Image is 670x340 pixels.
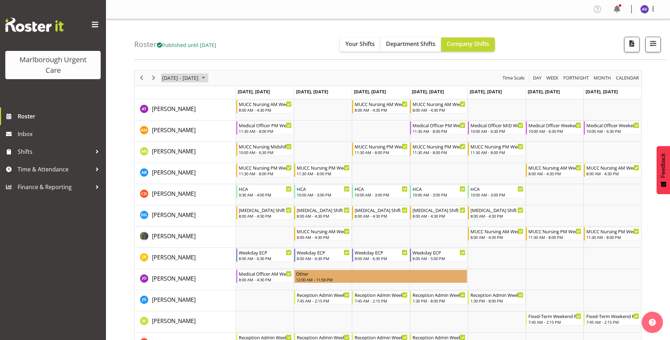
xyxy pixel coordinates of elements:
div: Andrew Brooks"s event - MUCC Nursing AM Weekends Begin From Sunday, October 5, 2025 at 8:00:00 AM... [584,164,641,177]
div: 11:30 AM - 8:00 PM [297,171,350,176]
button: Download a PDF of the roster according to the set date range. [624,37,640,52]
span: Published until [DATE] [157,41,216,48]
h4: Roster [134,40,216,48]
div: HCA [413,185,466,192]
div: Jacinta Rangi"s event - Weekday ECP Begin From Thursday, October 2, 2025 at 8:00:00 AM GMT+13:00 ... [410,248,467,262]
div: 1:30 PM - 8:00 PM [470,298,523,304]
div: 1:30 PM - 8:00 PM [413,298,466,304]
td: Cordelia Davies resource [135,184,236,205]
div: [MEDICAL_DATA] Shift [413,206,466,213]
div: [MEDICAL_DATA] Shift [239,206,292,213]
td: Agnes Tyson resource [135,99,236,121]
div: Weekday ECP [355,249,408,256]
div: Agnes Tyson"s event - MUCC Nursing AM Weekday Begin From Wednesday, October 1, 2025 at 8:00:00 AM... [352,100,409,113]
span: Week [546,74,559,82]
div: Cordelia Davies"s event - HCA Begin From Friday, October 3, 2025 at 10:00:00 AM GMT+13:00 Ends At... [468,185,525,198]
div: Alexandra Madigan"s event - Medical Officer PM Weekday Begin From Thursday, October 2, 2025 at 11... [410,121,467,135]
td: Josephine Godinez resource [135,290,236,311]
div: Jacinta Rangi"s event - Weekday ECP Begin From Tuesday, September 30, 2025 at 8:00:00 AM GMT+13:0... [294,248,351,262]
div: 8:00 AM - 6:30 PM [239,256,292,261]
span: [PERSON_NAME] [152,275,196,282]
span: Time Scale [502,74,525,82]
div: 10:00 AM - 3:00 PM [355,192,408,198]
div: 10:00 AM - 6:30 PM [239,150,292,155]
div: [MEDICAL_DATA] Shift [470,206,523,213]
td: Margie Vuto resource [135,311,236,333]
div: Gloria Varghese"s event - MUCC Nursing AM Weekday Begin From Friday, October 3, 2025 at 8:00:00 A... [468,227,525,241]
img: amber-venning-slater11903.jpg [640,5,649,13]
div: previous period [136,71,148,86]
td: Deo Garingalao resource [135,205,236,227]
div: 11:30 AM - 8:00 PM [586,234,639,240]
a: [PERSON_NAME] [152,147,196,156]
button: Timeline Month [593,74,612,82]
div: 10:00 AM - 6:30 PM [528,128,581,134]
div: 7:45 AM - 2:15 PM [528,319,581,325]
div: 8:00 AM - 4:30 PM [470,234,523,240]
div: Cordelia Davies"s event - HCA Begin From Monday, September 29, 2025 at 9:30:00 AM GMT+13:00 Ends ... [236,185,294,198]
div: MUCC Nursing AM Weekday [239,100,292,107]
div: Andrew Brooks"s event - MUCC Nursing AM Weekends Begin From Saturday, October 4, 2025 at 8:00:00 ... [526,164,583,177]
div: Deo Garingalao"s event - Haemodialysis Shift Begin From Wednesday, October 1, 2025 at 8:00:00 AM ... [352,206,409,219]
div: 8:00 AM - 4:30 PM [297,234,350,240]
span: Time & Attendance [18,164,92,175]
div: MUCC Nursing AM Weekends [586,164,639,171]
button: Timeline Day [532,74,543,82]
button: Timeline Week [545,74,560,82]
div: Reception Admin Weekday AM [297,291,350,298]
div: Medical Officer AM Weekday [239,270,292,277]
div: Alexandra Madigan"s event - Medical Officer Weekends Begin From Sunday, October 5, 2025 at 10:00:... [584,121,641,135]
td: Gloria Varghese resource [135,227,236,248]
div: 8:00 AM - 4:30 PM [413,213,466,219]
div: Alexandra Madigan"s event - Medical Officer MID Weekday Begin From Friday, October 3, 2025 at 10:... [468,121,525,135]
div: HCA [297,185,350,192]
div: Cordelia Davies"s event - HCA Begin From Thursday, October 2, 2025 at 10:00:00 AM GMT+13:00 Ends ... [410,185,467,198]
div: MUCC Nursing AM Weekends [528,164,581,171]
span: Roster [18,111,102,122]
button: Your Shifts [340,37,380,52]
a: [PERSON_NAME] [152,274,196,283]
div: 8:00 AM - 5:00 PM [413,256,466,261]
span: Month [593,74,612,82]
img: Rosterit website logo [5,18,64,32]
span: [PERSON_NAME] [152,126,196,134]
div: MUCC Nursing PM Weekday [297,164,350,171]
div: Medical Officer PM Weekday [239,122,292,129]
div: Reception Admin Weekday PM [413,291,466,298]
span: [DATE], [DATE] [470,88,502,95]
div: 11:30 AM - 8:00 PM [470,150,523,155]
span: [PERSON_NAME] [152,232,196,240]
div: Medical Officer Weekends [528,122,581,129]
div: HCA [470,185,523,192]
button: Previous [137,74,147,82]
div: Deo Garingalao"s event - Haemodialysis Shift Begin From Tuesday, September 30, 2025 at 8:00:00 AM... [294,206,351,219]
div: Margie Vuto"s event - Fixed-Term Weekend Reception Begin From Sunday, October 5, 2025 at 7:45:00 ... [584,312,641,326]
button: Time Scale [502,74,526,82]
span: Feedback [660,153,666,178]
div: MUCC Nursing PM Weekday [470,143,523,150]
div: Gloria Varghese"s event - MUCC Nursing AM Weekday Begin From Tuesday, September 30, 2025 at 8:00:... [294,227,351,241]
div: 11:30 AM - 8:00 PM [239,128,292,134]
div: 8:00 AM - 4:30 PM [586,171,639,176]
div: 8:00 AM - 4:30 PM [239,277,292,282]
div: MUCC Nursing Midshift [239,143,292,150]
div: 10:00 AM - 3:00 PM [470,192,523,198]
div: Margie Vuto"s event - Fixed-Term Weekend Reception Begin From Saturday, October 4, 2025 at 7:45:0... [526,312,583,326]
div: [MEDICAL_DATA] Shift [297,206,350,213]
div: 7:45 AM - 2:15 PM [355,298,408,304]
div: Marlborough Urgent Care [12,54,94,76]
div: Jenny O'Donnell"s event - Medical Officer AM Weekday Begin From Monday, September 29, 2025 at 8:0... [236,270,294,283]
span: Day [532,74,542,82]
div: Gloria Varghese"s event - MUCC Nursing PM Weekends Begin From Sunday, October 5, 2025 at 11:30:00... [584,227,641,241]
a: [PERSON_NAME] [152,253,196,262]
div: Weekday ECP [297,249,350,256]
div: Medical Officer MID Weekday [470,122,523,129]
a: [PERSON_NAME] [152,105,196,113]
span: [PERSON_NAME] [152,169,196,176]
span: [DATE], [DATE] [528,88,560,95]
span: [PERSON_NAME] [152,190,196,198]
span: [PERSON_NAME] [152,296,196,304]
